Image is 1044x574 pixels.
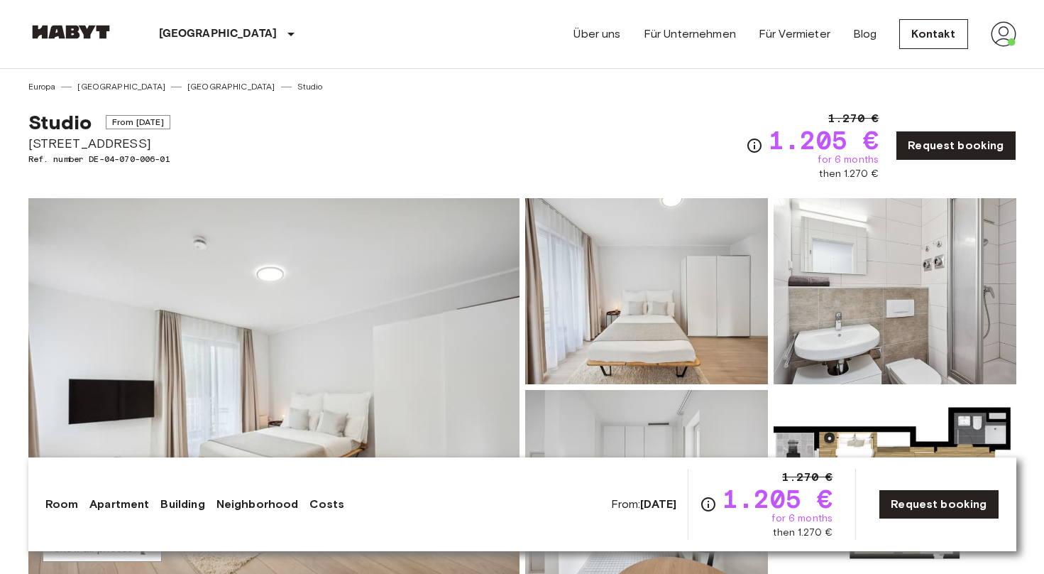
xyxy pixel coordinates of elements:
span: Ref. number DE-04-070-006-01 [28,153,170,166]
a: Costs [309,496,344,513]
a: Studio [297,80,323,93]
img: Picture of unit DE-04-070-006-01 [774,198,1016,384]
a: Neighborhood [216,496,299,513]
span: 1.205 € [769,127,879,153]
span: then 1.270 € [773,526,833,540]
a: Europa [28,80,56,93]
a: Apartment [89,496,149,513]
svg: Check cost overview for full price breakdown. Please note that discounts apply to new joiners onl... [746,137,763,154]
a: Für Unternehmen [644,26,736,43]
a: Für Vermieter [759,26,830,43]
a: [GEOGRAPHIC_DATA] [77,80,165,93]
a: Building [160,496,204,513]
a: Blog [853,26,877,43]
span: for 6 months [818,153,879,167]
span: then 1.270 € [819,167,879,181]
span: From: [611,497,677,512]
img: Habyt [28,25,114,39]
span: for 6 months [771,511,833,526]
span: 1.205 € [722,486,833,511]
img: avatar [991,21,1016,47]
img: Picture of unit DE-04-070-006-01 [525,198,768,384]
p: [GEOGRAPHIC_DATA] [159,26,278,43]
span: 1.270 € [828,110,879,127]
a: Room [45,496,79,513]
span: [STREET_ADDRESS] [28,134,170,153]
span: 1.270 € [782,469,833,486]
b: [DATE] [640,497,676,511]
a: Kontakt [899,19,967,49]
a: Request booking [879,489,999,519]
span: Studio [28,110,92,134]
svg: Check cost overview for full price breakdown. Please note that discounts apply to new joiners onl... [700,496,717,513]
a: [GEOGRAPHIC_DATA] [187,80,275,93]
a: Request booking [896,131,1016,161]
span: From [DATE] [106,115,170,129]
a: Über uns [573,26,620,43]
